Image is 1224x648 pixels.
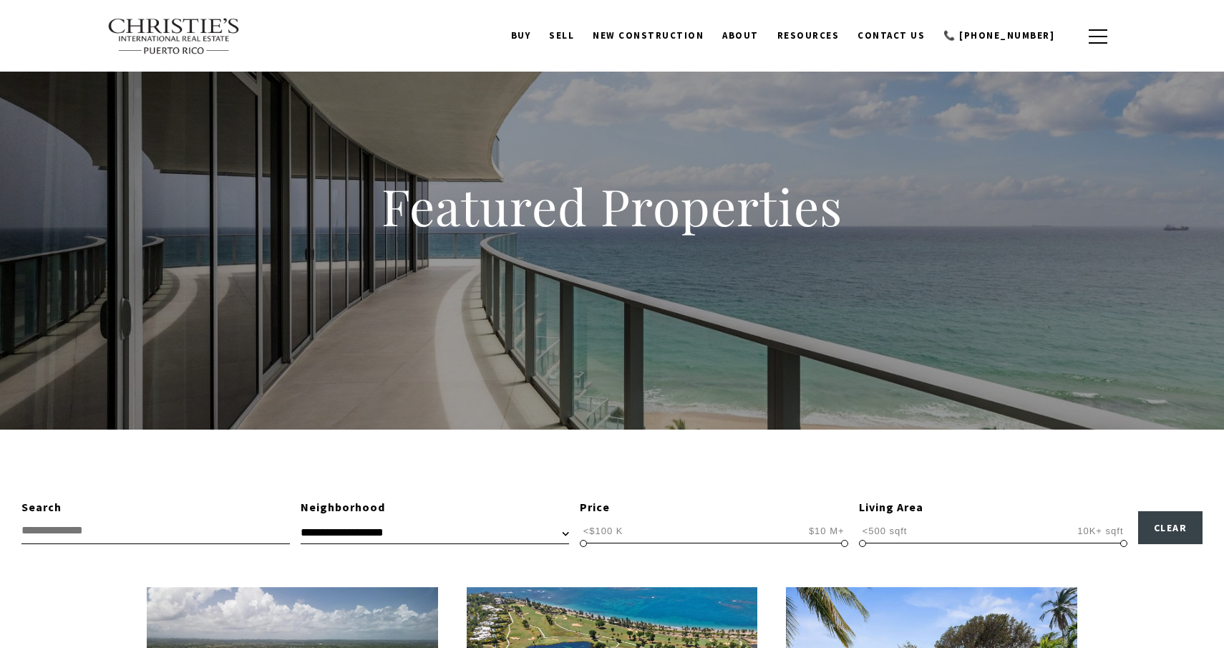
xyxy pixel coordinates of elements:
[21,498,290,517] div: Search
[768,22,849,49] a: Resources
[301,498,569,517] div: Neighborhood
[858,29,925,42] span: Contact Us
[593,29,704,42] span: New Construction
[1074,524,1127,538] span: 10K+ sqft
[943,29,1054,42] span: 📞 [PHONE_NUMBER]
[540,22,583,49] a: SELL
[859,524,911,538] span: <500 sqft
[805,524,848,538] span: $10 M+
[580,498,848,517] div: Price
[859,498,1127,517] div: Living Area
[1138,511,1203,544] button: Clear
[580,524,627,538] span: <$100 K
[502,22,540,49] a: BUY
[290,175,934,238] h1: Featured Properties
[583,22,713,49] a: New Construction
[934,22,1064,49] a: 📞 [PHONE_NUMBER]
[107,18,241,55] img: Christie's International Real Estate text transparent background
[713,22,768,49] a: About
